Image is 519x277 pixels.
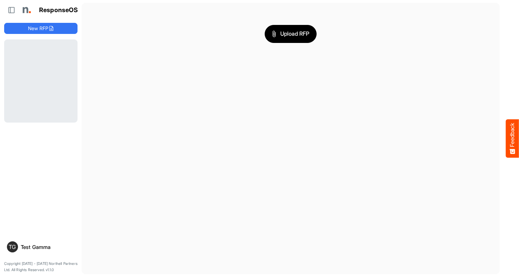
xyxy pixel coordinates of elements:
button: New RFP [4,23,78,34]
button: Upload RFP [265,25,317,43]
div: Test Gamma [21,244,75,250]
div: Loading... [4,39,78,123]
span: TG [9,244,16,250]
img: Northell [19,3,33,17]
h1: ResponseOS [39,7,78,14]
span: Upload RFP [272,29,309,38]
p: Copyright [DATE] - [DATE] Northell Partners Ltd. All Rights Reserved. v1.1.0 [4,261,78,273]
button: Feedback [506,119,519,158]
